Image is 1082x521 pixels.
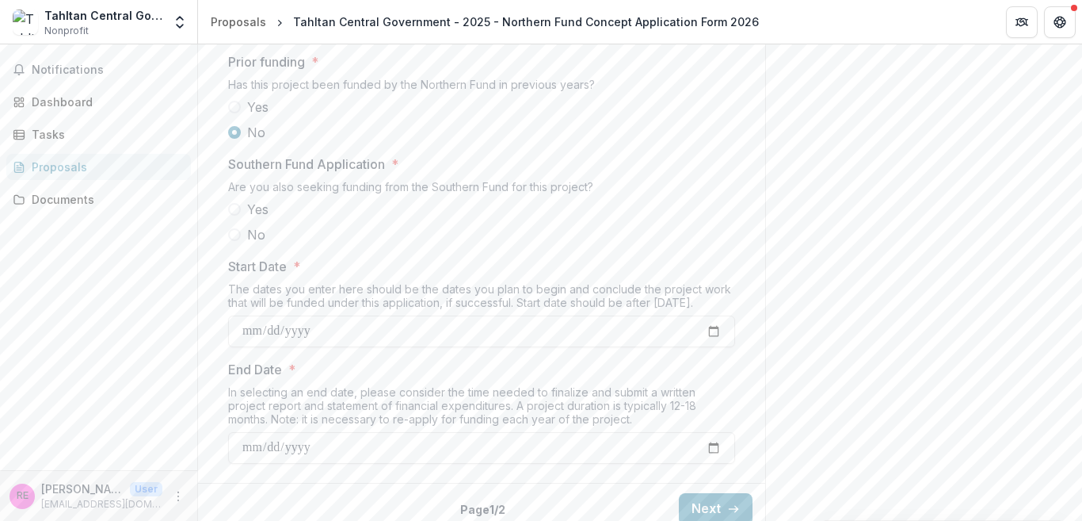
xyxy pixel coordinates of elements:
div: Has this project been funded by the Northern Fund in previous years? [228,78,735,98]
p: Prior funding [228,52,305,71]
img: Tahltan Central Government [13,10,38,35]
div: Tahltan Central Government [44,7,162,24]
p: Page 1 / 2 [460,501,505,518]
div: Are you also seeking funding from the Southern Fund for this project? [228,180,735,200]
a: Proposals [204,10,272,33]
div: Proposals [211,13,266,30]
a: Proposals [6,154,191,180]
div: The dates you enter here should be the dates you plan to begin and conclude the project work that... [228,282,735,316]
button: More [169,487,188,506]
button: Get Help [1044,6,1076,38]
p: [PERSON_NAME] [41,481,124,497]
button: Partners [1006,6,1038,38]
span: Yes [247,98,269,117]
span: No [247,225,265,244]
div: Richard Erhardt [17,491,29,501]
span: No [247,123,265,142]
button: Notifications [6,57,191,82]
div: Proposals [32,159,178,175]
p: User [130,482,162,496]
div: Tasks [32,126,178,143]
p: Southern Fund Application [228,155,385,174]
div: Tahltan Central Government - 2025 - Northern Fund Concept Application Form 2026 [293,13,759,30]
span: Yes [247,200,269,219]
span: Nonprofit [44,24,89,38]
div: In selecting an end date, please consider the time needed to finalize and submit a written projec... [228,385,735,432]
span: Notifications [32,63,185,77]
button: Open entity switcher [169,6,191,38]
p: Start Date [228,257,287,276]
a: Documents [6,186,191,213]
p: End Date [228,360,282,379]
nav: breadcrumb [204,10,765,33]
p: [EMAIL_ADDRESS][DOMAIN_NAME] [41,497,162,511]
a: Tasks [6,121,191,147]
div: Documents [32,191,178,208]
a: Dashboard [6,89,191,115]
div: Dashboard [32,94,178,110]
